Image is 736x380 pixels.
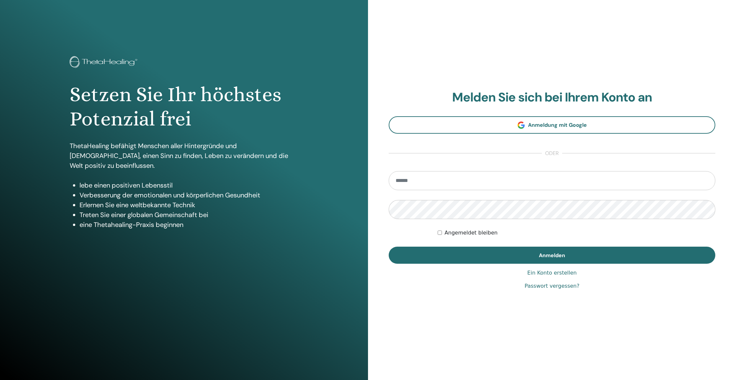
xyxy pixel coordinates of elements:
a: Anmeldung mit Google [389,116,715,134]
a: Ein Konto erstellen [527,269,577,277]
a: Passwort vergessen? [525,282,580,290]
h2: Melden Sie sich bei Ihrem Konto an [389,90,715,105]
li: Erlernen Sie eine weltbekannte Technik [80,200,299,210]
span: Anmeldung mit Google [528,122,587,128]
li: lebe einen positiven Lebensstil [80,180,299,190]
li: Treten Sie einer globalen Gemeinschaft bei [80,210,299,220]
label: Angemeldet bleiben [445,229,497,237]
li: Verbesserung der emotionalen und körperlichen Gesundheit [80,190,299,200]
h1: Setzen Sie Ihr höchstes Potenzial frei [70,82,299,131]
span: oder [542,149,562,157]
div: Keep me authenticated indefinitely or until I manually logout [438,229,715,237]
li: eine Thetahealing-Praxis beginnen [80,220,299,230]
button: Anmelden [389,247,715,264]
p: ThetaHealing befähigt Menschen aller Hintergründe und [DEMOGRAPHIC_DATA], einen Sinn zu finden, L... [70,141,299,170]
span: Anmelden [539,252,565,259]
